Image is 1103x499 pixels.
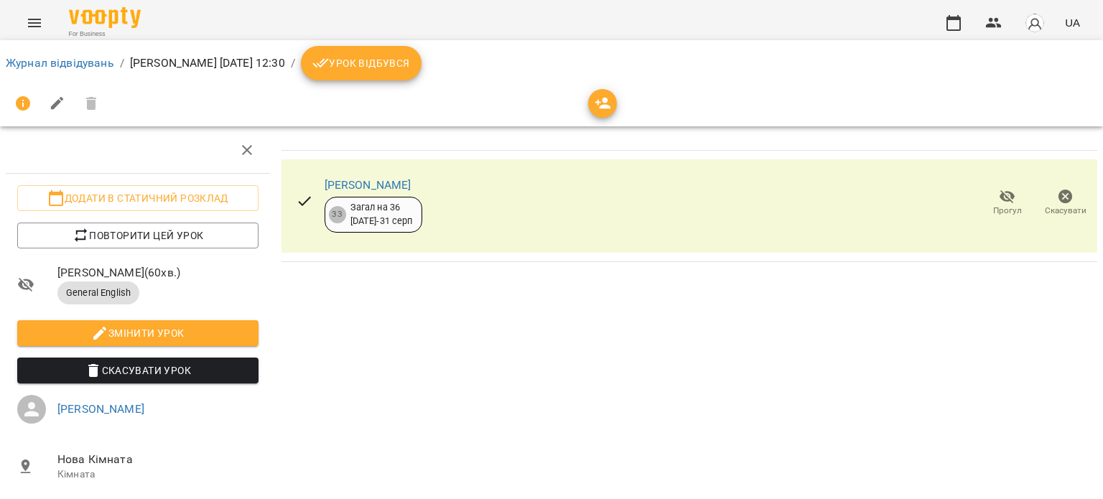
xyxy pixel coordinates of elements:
[17,358,259,383] button: Скасувати Урок
[120,55,124,72] li: /
[57,402,144,416] a: [PERSON_NAME]
[57,286,139,299] span: General English
[17,320,259,346] button: Змінити урок
[6,56,114,70] a: Журнал відвідувань
[312,55,410,72] span: Урок відбувся
[325,178,411,192] a: [PERSON_NAME]
[69,29,141,39] span: For Business
[1045,205,1086,217] span: Скасувати
[29,325,247,342] span: Змінити урок
[291,55,295,72] li: /
[57,451,259,468] span: Нова Кімната
[57,467,259,482] p: Кімната
[29,227,247,244] span: Повторити цей урок
[17,223,259,248] button: Повторити цей урок
[57,264,259,281] span: [PERSON_NAME] ( 60 хв. )
[6,46,1097,80] nav: breadcrumb
[29,190,247,207] span: Додати в статичний розклад
[1065,15,1080,30] span: UA
[17,185,259,211] button: Додати в статичний розклад
[350,201,413,228] div: Загал на 36 [DATE] - 31 серп
[17,6,52,40] button: Menu
[1059,9,1086,36] button: UA
[978,183,1036,223] button: Прогул
[1036,183,1094,223] button: Скасувати
[1025,13,1045,33] img: avatar_s.png
[69,7,141,28] img: Voopty Logo
[329,206,346,223] div: 33
[130,55,285,72] p: [PERSON_NAME] [DATE] 12:30
[29,362,247,379] span: Скасувати Урок
[301,46,422,80] button: Урок відбувся
[993,205,1022,217] span: Прогул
